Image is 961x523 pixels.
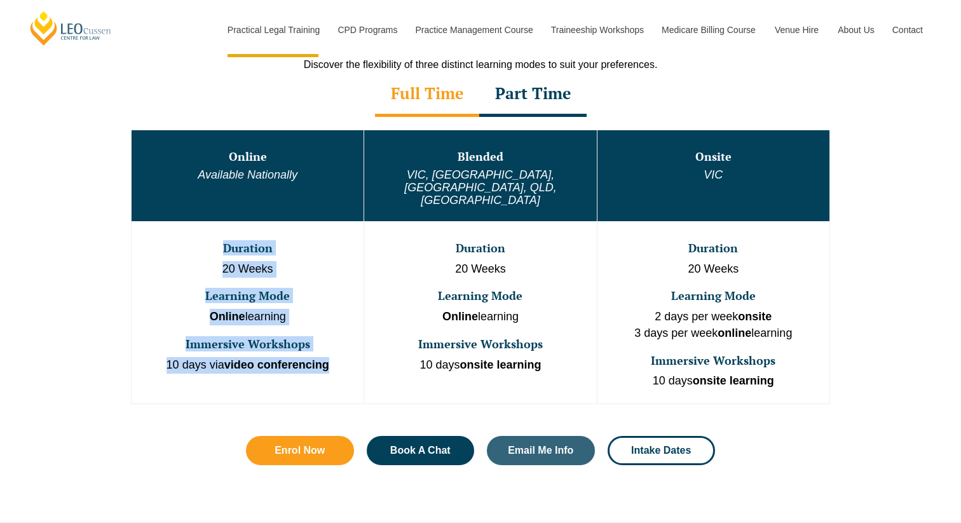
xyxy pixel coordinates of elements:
a: Practical Legal Training [218,3,329,57]
strong: Online [442,310,478,323]
div: Full Time [375,72,479,117]
strong: onsite [738,310,772,323]
span: Intake Dates [631,445,691,456]
a: Enrol Now [246,436,354,465]
strong: Online [210,310,245,323]
h3: Onsite [599,151,828,163]
p: learning [365,309,595,325]
p: 2 days per week 3 days per week learning [599,309,828,341]
p: 20 Weeks [133,261,362,278]
a: Venue Hire [765,3,828,57]
span: Enrol Now [275,445,325,456]
h3: Learning Mode [365,290,595,302]
span: Book A Chat [390,445,451,456]
div: Discover the flexibility of three distinct learning modes to suit your preferences. [118,57,843,72]
a: Medicare Billing Course [652,3,765,57]
em: VIC [704,168,723,181]
a: About Us [828,3,883,57]
h3: Duration [133,242,362,255]
h3: Immersive Workshops [599,355,828,367]
h3: Immersive Workshops [133,338,362,351]
strong: onsite learning [460,358,542,371]
h3: Immersive Workshops [365,338,595,351]
p: 10 days via [133,357,362,374]
a: Traineeship Workshops [542,3,652,57]
em: Available Nationally [198,168,297,181]
p: 10 days [599,373,828,390]
h3: Duration [599,242,828,255]
p: 10 days [365,357,595,374]
h3: Online [133,151,362,163]
span: Email Me Info [508,445,573,456]
strong: online [718,327,751,339]
a: Email Me Info [487,436,595,465]
h3: Learning Mode [133,290,362,302]
h3: Duration [365,242,595,255]
a: Intake Dates [608,436,716,465]
a: Book A Chat [367,436,475,465]
h3: Learning Mode [599,290,828,302]
a: [PERSON_NAME] Centre for Law [29,10,113,46]
p: 20 Weeks [599,261,828,278]
div: Part Time [479,72,587,117]
h3: Blended [365,151,595,163]
p: learning [133,309,362,325]
strong: video conferencing [224,358,329,371]
a: Practice Management Course [406,3,542,57]
a: Contact [883,3,932,57]
a: CPD Programs [328,3,406,57]
em: VIC, [GEOGRAPHIC_DATA], [GEOGRAPHIC_DATA], QLD, [GEOGRAPHIC_DATA] [404,168,556,207]
p: 20 Weeks [365,261,595,278]
strong: onsite learning [693,374,774,387]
